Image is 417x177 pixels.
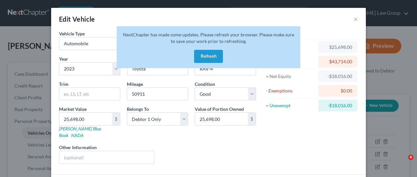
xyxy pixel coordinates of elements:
[59,55,68,62] label: Year
[195,113,248,125] input: 0.00
[59,113,112,125] input: 0.00
[324,58,352,65] div: $43,714.00
[59,151,154,164] input: (optional)
[59,126,101,138] a: [PERSON_NAME] Blue Book
[59,144,97,151] label: Other Information
[59,14,95,24] div: Edit Vehicle
[324,102,352,109] div: -$18,016.00
[194,50,223,63] button: Refresh
[266,73,315,80] div: = Net Equity
[127,81,143,88] label: Mileage
[127,88,188,100] input: --
[408,155,413,160] span: 4
[266,88,315,94] div: - Exemptions
[112,113,120,125] div: $
[59,30,85,37] label: Vehicle Type
[395,155,410,170] iframe: Intercom live chat
[353,15,358,23] button: ×
[59,106,87,112] label: Market Value
[71,132,84,138] a: NADA
[266,102,315,109] div: = Unexempt
[127,106,149,112] span: Belongs To
[324,44,352,50] div: $25,698.00
[59,88,120,100] input: ex. LS, LT, etc
[195,81,215,88] label: Condition
[324,73,352,80] div: -$18,016.00
[195,106,244,112] label: Value of Portion Owned
[123,32,294,44] span: NextChapter has made some updates. Please refresh your browser. Please make sure to save your wor...
[324,88,352,94] div: $0.00
[248,113,256,125] div: $
[59,81,69,88] label: Trim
